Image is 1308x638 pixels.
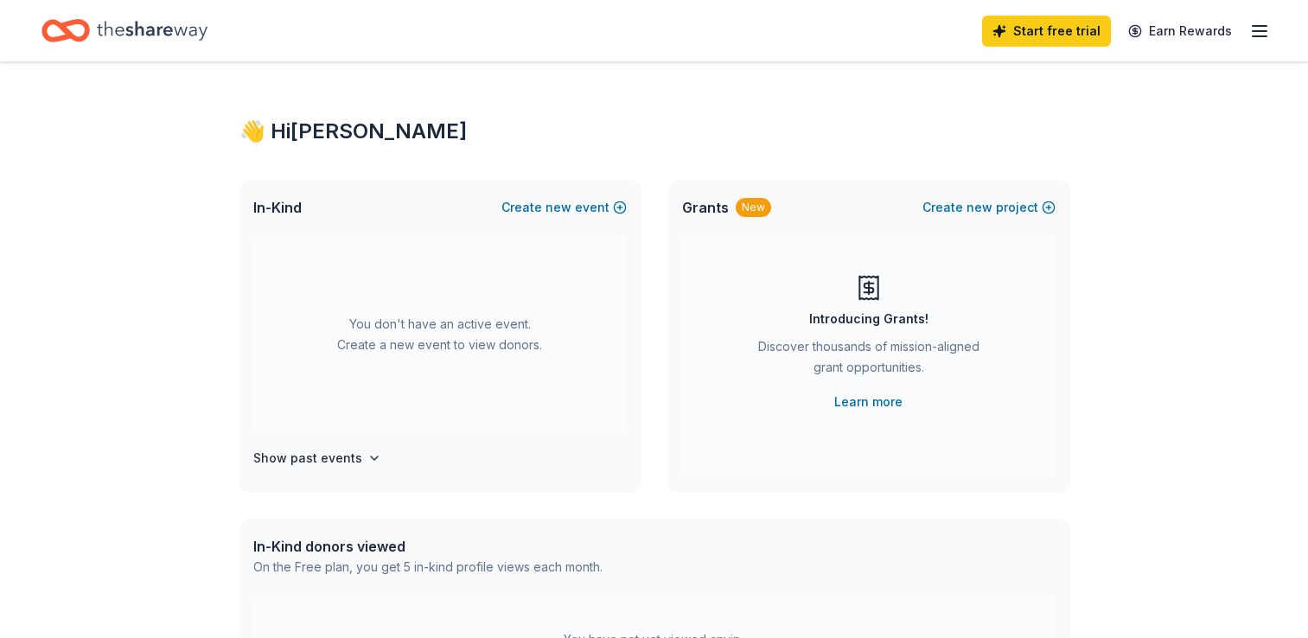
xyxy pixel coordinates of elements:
span: new [967,197,992,218]
a: Earn Rewards [1118,16,1242,47]
button: Createnewevent [501,197,627,218]
a: Home [41,10,207,51]
a: Learn more [834,392,903,412]
a: Start free trial [982,16,1111,47]
button: Show past events [253,448,381,469]
span: Grants [682,197,729,218]
div: Discover thousands of mission-aligned grant opportunities. [751,336,986,385]
span: new [546,197,571,218]
div: You don't have an active event. Create a new event to view donors. [253,235,627,434]
button: Createnewproject [922,197,1056,218]
h4: Show past events [253,448,362,469]
span: In-Kind [253,197,302,218]
div: In-Kind donors viewed [253,536,603,557]
div: Introducing Grants! [809,309,928,329]
div: On the Free plan, you get 5 in-kind profile views each month. [253,557,603,577]
div: New [736,198,771,217]
div: 👋 Hi [PERSON_NAME] [239,118,1069,145]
